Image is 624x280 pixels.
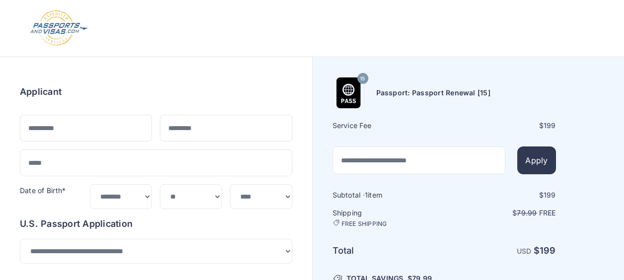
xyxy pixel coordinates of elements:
[342,220,387,228] span: FREE SHIPPING
[333,190,443,200] h6: Subtotal · item
[517,209,537,217] span: 79.99
[29,10,88,47] img: Logo
[20,85,62,99] h6: Applicant
[333,77,364,108] img: Product Name
[445,190,556,200] div: $
[540,245,556,256] span: 199
[517,146,555,174] button: Apply
[517,247,532,255] span: USD
[445,208,556,218] p: $
[333,244,443,258] h6: Total
[333,208,443,228] h6: Shipping
[333,121,443,131] h6: Service Fee
[376,88,490,98] h6: Passport: Passport Renewal [15]
[365,191,368,199] span: 1
[544,191,556,199] span: 199
[544,121,556,130] span: 199
[534,245,556,256] strong: $
[20,217,292,231] h6: U.S. Passport Application
[20,186,66,195] label: Date of Birth*
[539,209,556,217] span: Free
[360,72,365,85] span: 15
[445,121,556,131] div: $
